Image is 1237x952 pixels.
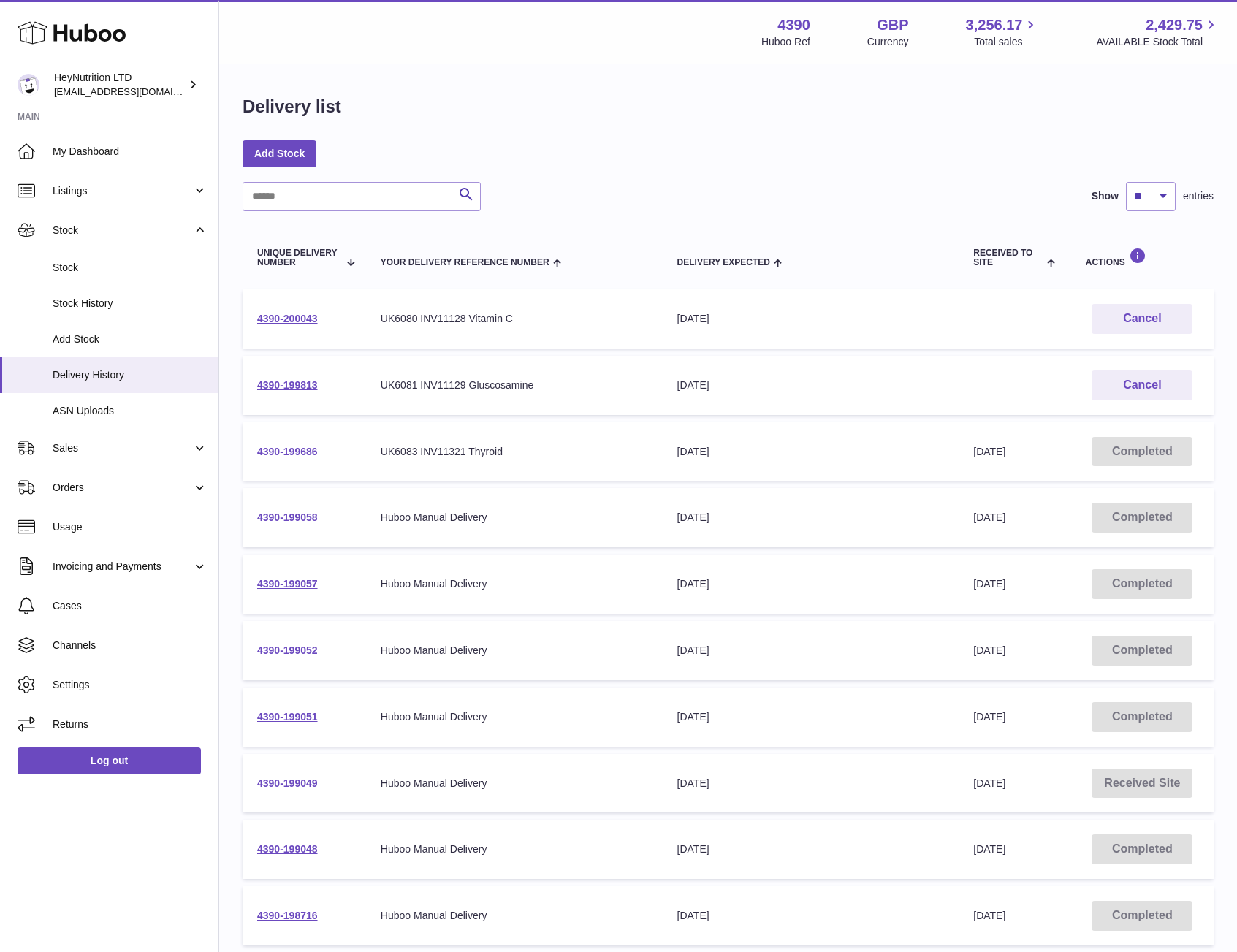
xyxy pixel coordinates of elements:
[53,145,208,159] span: My Dashboard
[381,445,648,459] div: UK6083 INV11321 Thyroid
[53,717,208,731] span: Returns
[761,35,810,49] div: Huboo Ref
[867,35,909,49] div: Currency
[54,71,186,99] div: HeyNutrition LTD
[973,644,1005,656] span: [DATE]
[53,261,208,275] span: Stock
[1092,304,1192,334] button: Cancel
[381,644,648,658] div: Huboo Manual Delivery
[1183,189,1214,203] span: entries
[257,777,318,789] a: 4390-199049
[18,74,39,96] img: info@heynutrition.com
[53,297,208,311] span: Stock History
[677,378,945,392] div: [DATE]
[53,184,192,198] span: Listings
[677,644,945,658] div: [DATE]
[53,404,208,418] span: ASN Uploads
[877,15,908,35] strong: GBP
[677,577,945,591] div: [DATE]
[677,312,945,326] div: [DATE]
[257,843,318,855] a: 4390-199048
[53,639,208,652] span: Channels
[973,446,1005,457] span: [DATE]
[973,910,1005,921] span: [DATE]
[53,368,208,382] span: Delivery History
[53,560,192,574] span: Invoicing and Payments
[1092,189,1119,203] label: Show
[974,35,1039,49] span: Total sales
[381,710,648,724] div: Huboo Manual Delivery
[257,313,318,324] a: 4390-200043
[381,777,648,791] div: Huboo Manual Delivery
[1086,248,1199,267] div: Actions
[973,511,1005,523] span: [DATE]
[381,909,648,923] div: Huboo Manual Delivery
[381,842,648,856] div: Huboo Manual Delivery
[1096,15,1219,49] a: 2,429.75 AVAILABLE Stock Total
[257,379,318,391] a: 4390-199813
[257,578,318,590] a: 4390-199057
[677,842,945,856] div: [DATE]
[677,258,770,267] span: Delivery Expected
[257,446,318,457] a: 4390-199686
[973,578,1005,590] span: [DATE]
[966,15,1040,49] a: 3,256.17 Total sales
[257,711,318,723] a: 4390-199051
[973,711,1005,723] span: [DATE]
[257,910,318,921] a: 4390-198716
[1096,35,1219,49] span: AVAILABLE Stock Total
[243,140,316,167] a: Add Stock
[677,777,945,791] div: [DATE]
[677,710,945,724] div: [DATE]
[53,678,208,692] span: Settings
[677,511,945,525] div: [DATE]
[18,747,201,774] a: Log out
[53,520,208,534] span: Usage
[973,248,1043,267] span: Received to Site
[381,511,648,525] div: Huboo Manual Delivery
[54,85,215,97] span: [EMAIL_ADDRESS][DOMAIN_NAME]
[257,511,318,523] a: 4390-199058
[53,332,208,346] span: Add Stock
[243,95,341,118] h1: Delivery list
[381,378,648,392] div: UK6081 INV11129 Gluscosamine
[53,599,208,613] span: Cases
[381,258,549,267] span: Your Delivery Reference Number
[53,441,192,455] span: Sales
[257,248,339,267] span: Unique Delivery Number
[53,481,192,495] span: Orders
[973,843,1005,855] span: [DATE]
[677,445,945,459] div: [DATE]
[677,909,945,923] div: [DATE]
[381,312,648,326] div: UK6080 INV11128 Vitamin C
[257,644,318,656] a: 4390-199052
[53,224,192,237] span: Stock
[381,577,648,591] div: Huboo Manual Delivery
[1092,370,1192,400] button: Cancel
[973,777,1005,789] span: [DATE]
[1146,15,1203,35] span: 2,429.75
[966,15,1023,35] span: 3,256.17
[777,15,810,35] strong: 4390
